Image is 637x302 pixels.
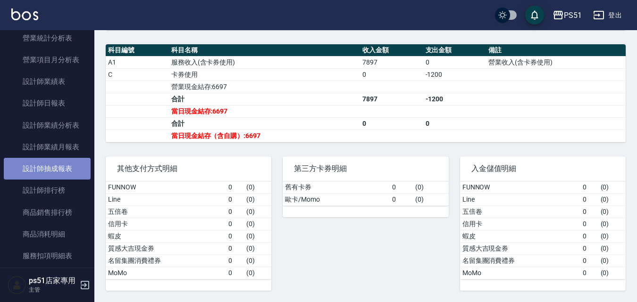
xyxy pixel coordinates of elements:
[169,68,360,81] td: 卡券使用
[4,114,91,136] a: 設計師業績分析表
[525,6,544,24] button: save
[486,44,626,57] th: 備註
[360,56,423,68] td: 7897
[460,218,580,230] td: 信用卡
[244,254,271,267] td: ( 0 )
[283,181,448,206] table: a dense table
[423,93,486,105] td: -1200
[598,181,626,194] td: ( 0 )
[4,245,91,267] a: 服務扣項明細表
[564,9,582,21] div: PS51
[580,193,598,205] td: 0
[598,230,626,242] td: ( 0 )
[106,56,169,68] td: A1
[360,93,423,105] td: 7897
[598,205,626,218] td: ( 0 )
[460,230,580,242] td: 蝦皮
[226,193,244,205] td: 0
[244,181,271,194] td: ( 0 )
[4,49,91,71] a: 營業項目月分析表
[106,181,271,279] table: a dense table
[460,181,580,194] td: FUNNOW
[11,8,38,20] img: Logo
[226,181,244,194] td: 0
[283,193,390,205] td: 歐卡/Momo
[283,181,390,194] td: 舊有卡券
[598,254,626,267] td: ( 0 )
[4,267,91,288] a: 單一服務項目查詢
[244,218,271,230] td: ( 0 )
[4,202,91,223] a: 商品銷售排行榜
[589,7,626,24] button: 登出
[29,276,77,286] h5: ps51店家專用
[4,71,91,92] a: 設計師業績表
[580,181,598,194] td: 0
[580,267,598,279] td: 0
[423,56,486,68] td: 0
[106,44,626,142] table: a dense table
[106,230,226,242] td: 蝦皮
[413,193,449,205] td: ( 0 )
[360,117,423,130] td: 0
[598,242,626,254] td: ( 0 )
[106,68,169,81] td: C
[4,136,91,158] a: 設計師業績月報表
[226,230,244,242] td: 0
[106,218,226,230] td: 信用卡
[598,218,626,230] td: ( 0 )
[460,193,580,205] td: Line
[169,117,360,130] td: 合計
[226,267,244,279] td: 0
[390,181,413,194] td: 0
[460,242,580,254] td: 質感大吉現金券
[169,56,360,68] td: 服務收入(含卡券使用)
[4,27,91,49] a: 營業統計分析表
[360,44,423,57] th: 收入金額
[106,254,226,267] td: 名留集團消費禮券
[423,44,486,57] th: 支出金額
[244,267,271,279] td: ( 0 )
[471,164,614,173] span: 入金儲值明細
[4,180,91,201] a: 設計師排行榜
[226,205,244,218] td: 0
[460,181,626,279] table: a dense table
[413,181,449,194] td: ( 0 )
[106,44,169,57] th: 科目編號
[169,105,360,117] td: 當日現金結存:6697
[244,242,271,254] td: ( 0 )
[580,242,598,254] td: 0
[4,223,91,245] a: 商品消耗明細
[460,254,580,267] td: 名留集團消費禮券
[117,164,260,173] span: 其他支付方式明細
[106,242,226,254] td: 質感大吉現金券
[294,164,437,173] span: 第三方卡券明細
[106,193,226,205] td: Line
[598,193,626,205] td: ( 0 )
[598,267,626,279] td: ( 0 )
[360,68,423,81] td: 0
[244,205,271,218] td: ( 0 )
[580,254,598,267] td: 0
[169,44,360,57] th: 科目名稱
[106,267,226,279] td: MoMo
[580,218,598,230] td: 0
[106,205,226,218] td: 五倍卷
[226,254,244,267] td: 0
[580,230,598,242] td: 0
[460,267,580,279] td: MoMo
[244,230,271,242] td: ( 0 )
[244,193,271,205] td: ( 0 )
[549,6,586,25] button: PS51
[169,130,360,142] td: 當日現金結存（含自購）:6697
[460,205,580,218] td: 五倍卷
[390,193,413,205] td: 0
[8,276,26,294] img: Person
[486,56,626,68] td: 營業收入(含卡券使用)
[4,92,91,114] a: 設計師日報表
[29,286,77,294] p: 主管
[4,158,91,180] a: 設計師抽成報表
[106,181,226,194] td: FUNNOW
[226,218,244,230] td: 0
[423,117,486,130] td: 0
[580,205,598,218] td: 0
